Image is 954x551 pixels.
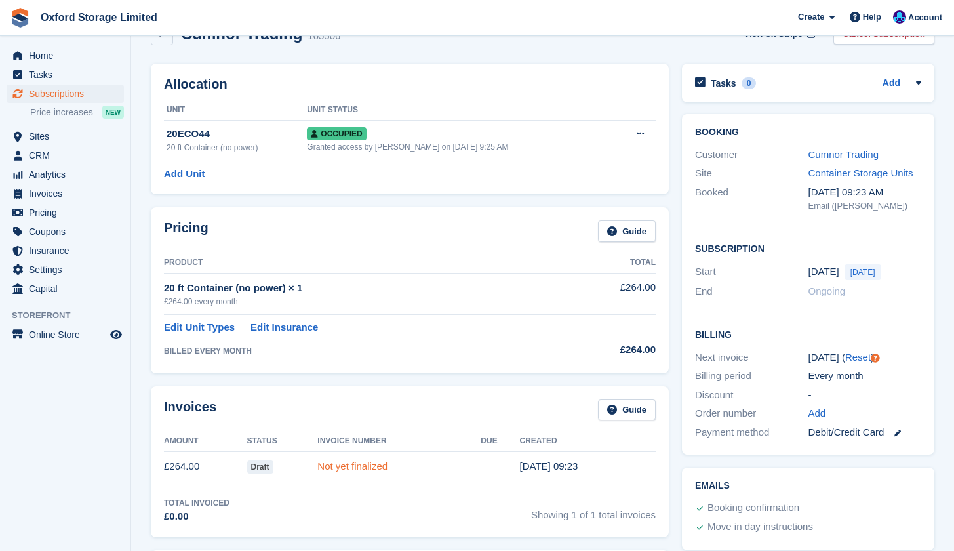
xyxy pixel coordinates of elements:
[164,399,216,421] h2: Invoices
[883,76,900,91] a: Add
[519,431,655,452] th: Created
[307,141,614,153] div: Granted access by [PERSON_NAME] on [DATE] 9:25 AM
[845,264,881,280] span: [DATE]
[7,222,124,241] a: menu
[481,431,519,452] th: Due
[29,279,108,298] span: Capital
[695,127,921,138] h2: Booking
[695,241,921,255] h2: Subscription
[317,460,388,472] a: Not yet finalized
[808,285,846,296] span: Ongoing
[29,222,108,241] span: Coupons
[808,149,879,160] a: Cumnor Trading
[695,369,808,384] div: Billing period
[29,241,108,260] span: Insurance
[29,203,108,222] span: Pricing
[808,369,922,384] div: Every month
[695,166,808,181] div: Site
[29,325,108,344] span: Online Store
[808,264,839,279] time: 2025-09-02 00:00:00 UTC
[7,260,124,279] a: menu
[695,350,808,365] div: Next invoice
[893,10,906,24] img: Jack Meredith
[845,352,871,363] a: Reset
[564,253,656,274] th: Total
[707,520,813,535] div: Move in day instructions
[164,77,656,92] h2: Allocation
[7,203,124,222] a: menu
[29,47,108,65] span: Home
[7,127,124,146] a: menu
[29,146,108,165] span: CRM
[308,29,340,44] div: 105506
[247,460,273,474] span: Draft
[695,425,808,440] div: Payment method
[531,497,656,524] span: Showing 1 of 1 total invoices
[35,7,163,28] a: Oxford Storage Limited
[695,148,808,163] div: Customer
[167,127,307,142] div: 20ECO44
[317,431,481,452] th: Invoice Number
[164,220,209,242] h2: Pricing
[30,105,124,119] a: Price increases NEW
[519,460,578,472] time: 2025-09-02 08:23:57 UTC
[7,241,124,260] a: menu
[808,388,922,403] div: -
[908,11,942,24] span: Account
[10,8,30,28] img: stora-icon-8386f47178a22dfd0bd8f6a31ec36ba5ce8667c1dd55bd0f319d3a0aa187defe.svg
[12,309,130,322] span: Storefront
[7,47,124,65] a: menu
[695,264,808,280] div: Start
[7,184,124,203] a: menu
[707,500,799,516] div: Booking confirmation
[808,199,922,213] div: Email ([PERSON_NAME])
[711,77,736,89] h2: Tasks
[808,406,826,421] a: Add
[164,253,564,274] th: Product
[164,345,564,357] div: BILLED EVERY MONTH
[7,325,124,344] a: menu
[164,296,564,308] div: £264.00 every month
[808,425,922,440] div: Debit/Credit Card
[695,481,921,491] h2: Emails
[695,327,921,340] h2: Billing
[869,352,881,364] div: Tooltip anchor
[29,165,108,184] span: Analytics
[29,85,108,103] span: Subscriptions
[29,127,108,146] span: Sites
[307,127,366,140] span: Occupied
[30,106,93,119] span: Price increases
[598,399,656,421] a: Guide
[164,100,307,121] th: Unit
[164,497,229,509] div: Total Invoiced
[247,431,318,452] th: Status
[164,452,247,481] td: £264.00
[7,165,124,184] a: menu
[7,66,124,84] a: menu
[164,509,229,524] div: £0.00
[29,66,108,84] span: Tasks
[564,342,656,357] div: £264.00
[798,10,824,24] span: Create
[695,284,808,299] div: End
[808,185,922,200] div: [DATE] 09:23 AM
[164,281,564,296] div: 20 ft Container (no power) × 1
[108,327,124,342] a: Preview store
[564,273,656,314] td: £264.00
[808,167,913,178] a: Container Storage Units
[164,167,205,182] a: Add Unit
[29,184,108,203] span: Invoices
[250,320,318,335] a: Edit Insurance
[7,279,124,298] a: menu
[167,142,307,153] div: 20 ft Container (no power)
[742,77,757,89] div: 0
[695,185,808,213] div: Booked
[695,406,808,421] div: Order number
[164,431,247,452] th: Amount
[164,320,235,335] a: Edit Unit Types
[863,10,881,24] span: Help
[29,260,108,279] span: Settings
[102,106,124,119] div: NEW
[7,146,124,165] a: menu
[808,350,922,365] div: [DATE] ( )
